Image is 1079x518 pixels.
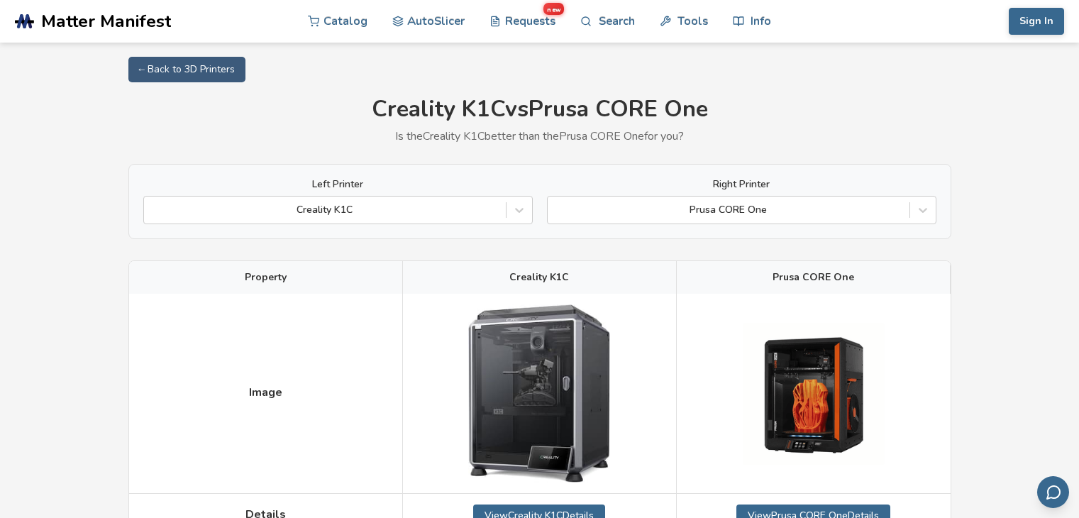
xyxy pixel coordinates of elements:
[41,11,171,31] span: Matter Manifest
[468,304,610,483] img: Creality K1C
[143,179,533,190] label: Left Printer
[773,272,854,283] span: Prusa CORE One
[509,272,569,283] span: Creality K1C
[245,272,287,283] span: Property
[128,97,951,123] h1: Creality K1C vs Prusa CORE One
[1009,8,1064,35] button: Sign In
[128,57,245,82] a: ← Back to 3D Printers
[128,130,951,143] p: Is the Creality K1C better than the Prusa CORE One for you?
[151,204,154,216] input: Creality K1C
[1037,476,1069,508] button: Send feedback via email
[743,323,885,465] img: Prusa CORE One
[249,386,282,399] span: Image
[543,3,564,15] span: new
[547,179,936,190] label: Right Printer
[555,204,558,216] input: Prusa CORE One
